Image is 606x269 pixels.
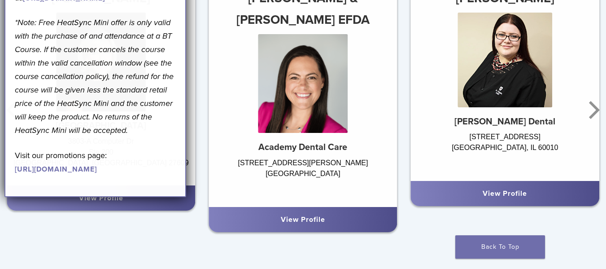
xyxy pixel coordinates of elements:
[411,132,599,172] div: [STREET_ADDRESS] [GEOGRAPHIC_DATA], IL 60010
[258,34,348,133] img: Dr. Chelsea Gonzales & Jeniffer Segura EFDA
[281,215,325,224] a: View Profile
[458,13,552,107] img: Dr. Agnieszka Iwaszczyszyn
[455,235,545,259] a: Back To Top
[258,142,347,153] strong: Academy Dental Care
[15,149,176,176] p: Visit our promotions page:
[15,165,97,174] a: [URL][DOMAIN_NAME]
[79,194,123,203] a: View Profile
[483,189,527,198] a: View Profile
[584,83,602,137] button: Next
[454,116,555,127] strong: [PERSON_NAME] Dental
[15,18,174,135] em: *Note: Free HeatSync Mini offer is only valid with the purchase of and attendance at a BT Course....
[209,158,397,198] div: [STREET_ADDRESS][PERSON_NAME] [GEOGRAPHIC_DATA]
